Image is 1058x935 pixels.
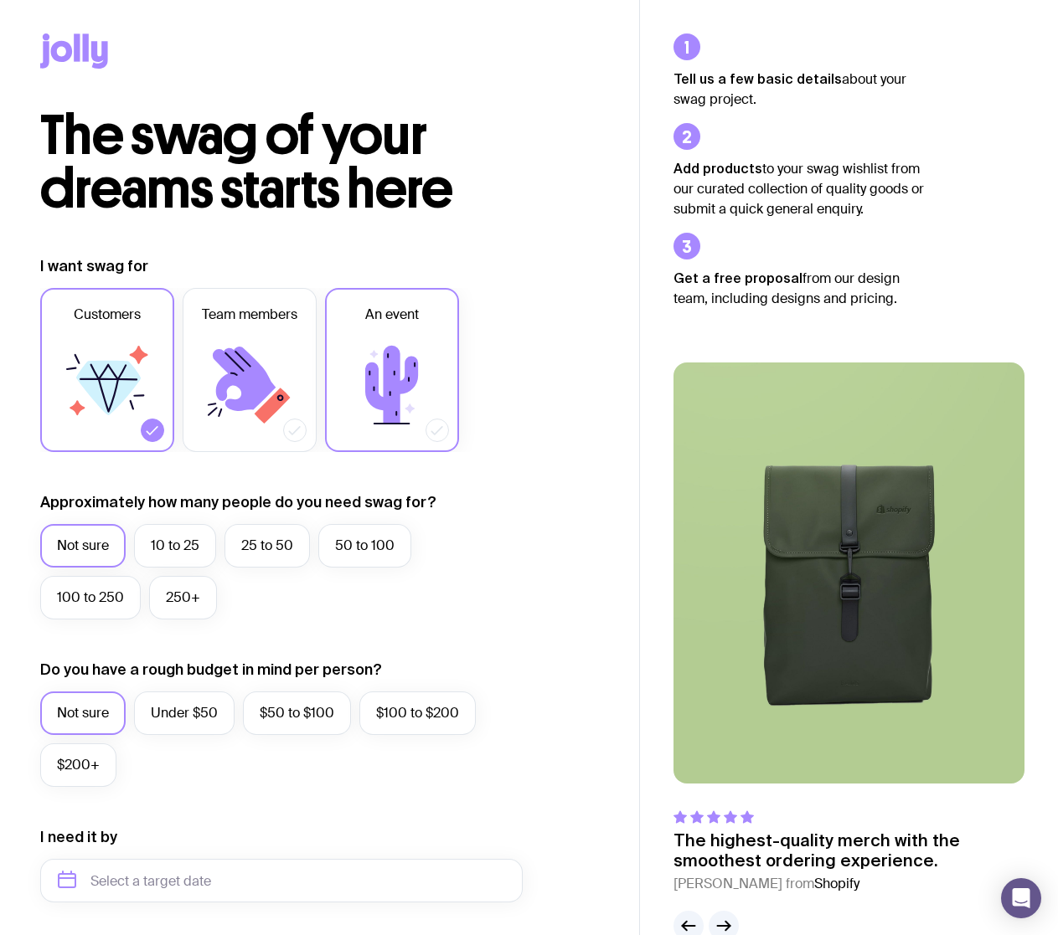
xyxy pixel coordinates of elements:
span: Shopify [814,875,859,892]
span: An event [365,305,419,325]
label: $50 to $100 [243,691,351,735]
span: Team members [202,305,297,325]
label: 10 to 25 [134,524,216,568]
label: Not sure [40,524,126,568]
strong: Tell us a few basic details [674,71,842,86]
label: Do you have a rough budget in mind per person? [40,660,382,680]
input: Select a target date [40,859,523,902]
label: 50 to 100 [318,524,411,568]
label: $200+ [40,743,116,787]
p: The highest-quality merch with the smoothest ordering experience. [674,830,1024,871]
strong: Add products [674,161,762,176]
label: 25 to 50 [225,524,310,568]
span: The swag of your dreams starts here [40,102,453,222]
label: Approximately how many people do you need swag for? [40,492,436,512]
label: I need it by [40,827,117,847]
label: $100 to $200 [359,691,476,735]
label: Not sure [40,691,126,735]
strong: Get a free proposal [674,270,803,285]
cite: [PERSON_NAME] from [674,874,1024,894]
p: from our design team, including designs and pricing. [674,268,925,309]
label: 100 to 250 [40,576,141,619]
label: I want swag for [40,256,148,276]
label: 250+ [149,576,217,619]
p: about your swag project. [674,69,925,110]
p: to your swag wishlist from our curated collection of quality goods or submit a quick general enqu... [674,158,925,219]
label: Under $50 [134,691,235,735]
div: Open Intercom Messenger [1001,878,1041,918]
span: Customers [74,305,141,325]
